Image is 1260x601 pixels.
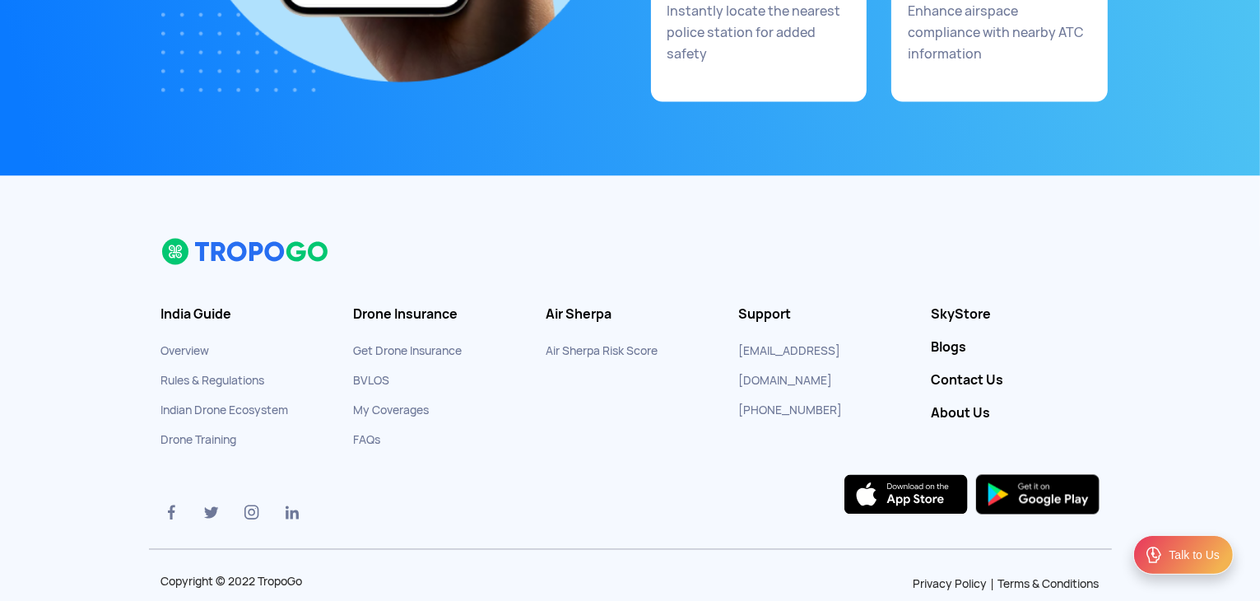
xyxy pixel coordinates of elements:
img: ios [844,475,968,515]
a: Blogs [932,340,1100,356]
a: Drone Training [161,433,237,448]
h3: Air Sherpa [546,307,714,324]
div: Talk to Us [1169,547,1220,563]
a: Get Drone Insurance [354,344,463,359]
a: BVLOS [354,374,390,389]
p: Instantly locate the nearest police station for added safety [667,1,849,65]
a: FAQs [354,433,381,448]
img: ic_Support.svg [1144,545,1164,565]
p: Enhance airspace compliance with nearby ATC information [908,1,1089,65]
a: About Us [932,406,1100,422]
a: Indian Drone Ecosystem [161,403,289,418]
a: Rules & Regulations [161,374,265,389]
a: [EMAIL_ADDRESS][DOMAIN_NAME] [739,344,841,389]
a: Terms & Conditions [998,577,1100,592]
img: logo [161,238,330,266]
a: Air Sherpa Risk Score [546,344,658,359]
h3: Support [739,307,907,324]
h3: Drone Insurance [354,307,522,324]
img: facebook [161,503,181,523]
img: playstore [976,475,1100,515]
a: Contact Us [932,373,1100,389]
img: twitter [202,503,221,523]
a: SkyStore [932,307,1100,324]
img: instagram [242,503,262,523]
img: linkedin [282,503,302,523]
a: Privacy Policy [913,577,987,592]
a: My Coverages [354,403,430,418]
a: Overview [161,344,210,359]
a: [PHONE_NUMBER] [739,403,843,418]
h3: India Guide [161,307,329,324]
p: Copyright © 2022 TropoGo [161,576,378,588]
